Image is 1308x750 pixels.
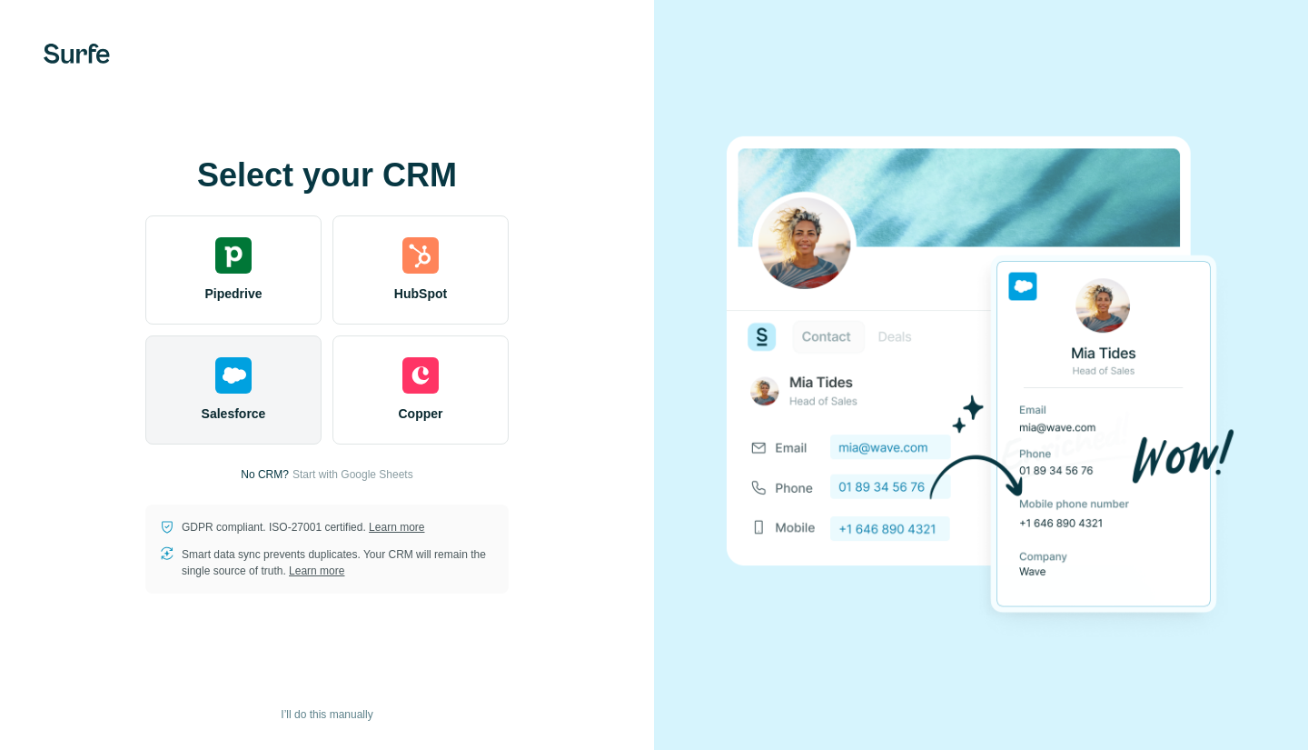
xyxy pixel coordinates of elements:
span: I’ll do this manually [281,706,372,723]
img: pipedrive's logo [215,237,252,274]
a: Learn more [289,565,344,577]
p: GDPR compliant. ISO-27001 certified. [182,519,424,535]
a: Learn more [369,521,424,534]
img: hubspot's logo [402,237,439,274]
button: I’ll do this manually [268,701,385,728]
img: salesforce's logo [215,357,252,394]
span: HubSpot [394,285,447,303]
img: SALESFORCE image [727,105,1235,645]
h1: Select your CRM [145,157,509,194]
p: Smart data sync prevents duplicates. Your CRM will remain the single source of truth. [182,546,494,579]
p: No CRM? [241,466,289,483]
span: Salesforce [202,405,266,423]
button: Start with Google Sheets [292,466,413,483]
span: Copper [399,405,443,423]
span: Pipedrive [204,285,262,303]
img: Surfe's logo [44,44,110,64]
img: copper's logo [402,357,439,394]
